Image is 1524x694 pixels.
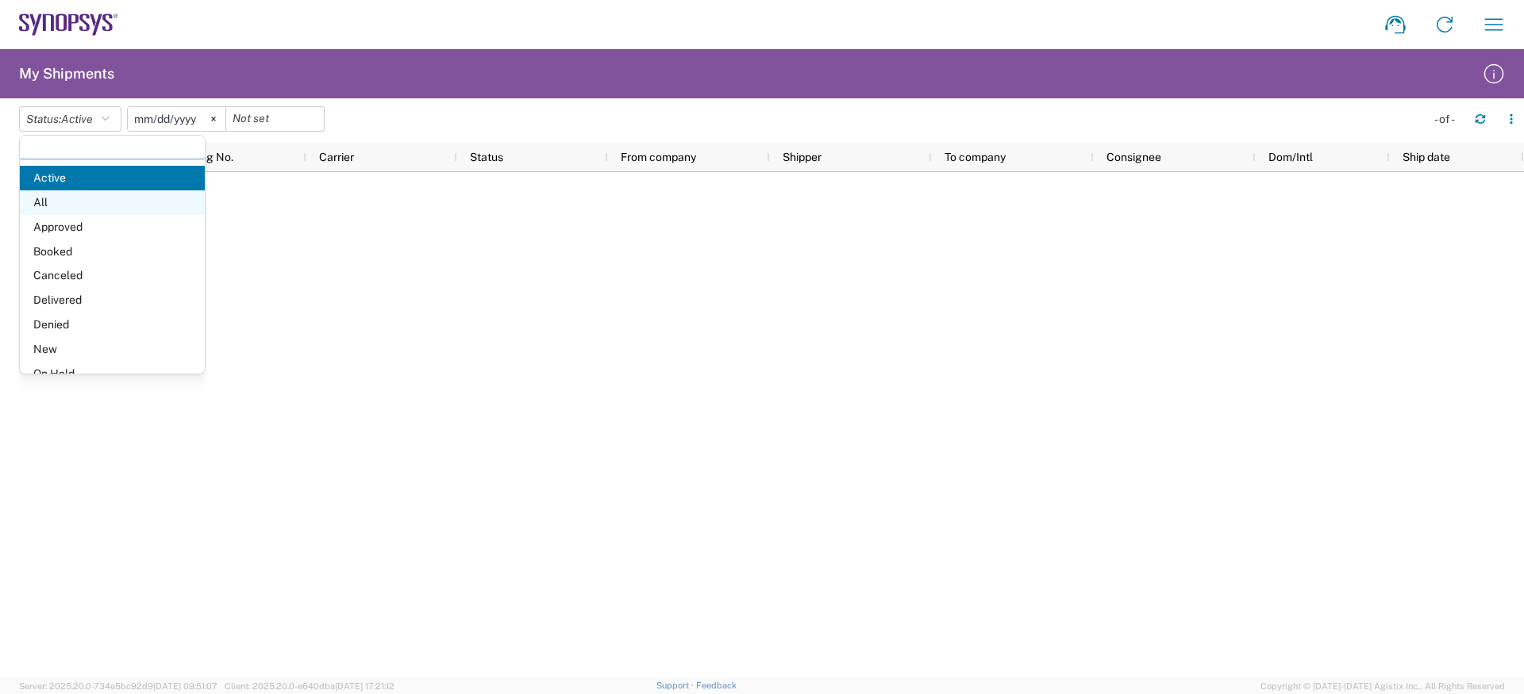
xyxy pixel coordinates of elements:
[1260,679,1505,693] span: Copyright © [DATE]-[DATE] Agistix Inc., All Rights Reserved
[1434,112,1462,126] div: - of -
[20,288,205,312] span: Delivered
[945,151,1006,163] span: To company
[226,107,324,131] input: Not set
[19,681,217,691] span: Server: 2025.20.0-734e5bc92d9
[128,107,225,131] input: Not set
[470,151,503,163] span: Status
[225,681,394,691] span: Client: 2025.20.0-e640dba
[1403,151,1450,163] span: Ship date
[20,362,205,386] span: On Hold
[20,215,205,240] span: Approved
[61,113,93,125] span: Active
[335,681,394,691] span: [DATE] 17:21:12
[19,106,121,132] button: Status:Active
[20,166,205,190] span: Active
[656,681,696,690] a: Support
[19,64,114,83] h2: My Shipments
[1268,151,1313,163] span: Dom/Intl
[153,681,217,691] span: [DATE] 09:51:07
[696,681,737,690] a: Feedback
[20,312,205,337] span: Denied
[621,151,696,163] span: From company
[783,151,822,163] span: Shipper
[1106,151,1161,163] span: Consignee
[319,151,354,163] span: Carrier
[20,190,205,215] span: All
[20,337,205,362] span: New
[20,240,205,264] span: Booked
[20,263,205,288] span: Canceled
